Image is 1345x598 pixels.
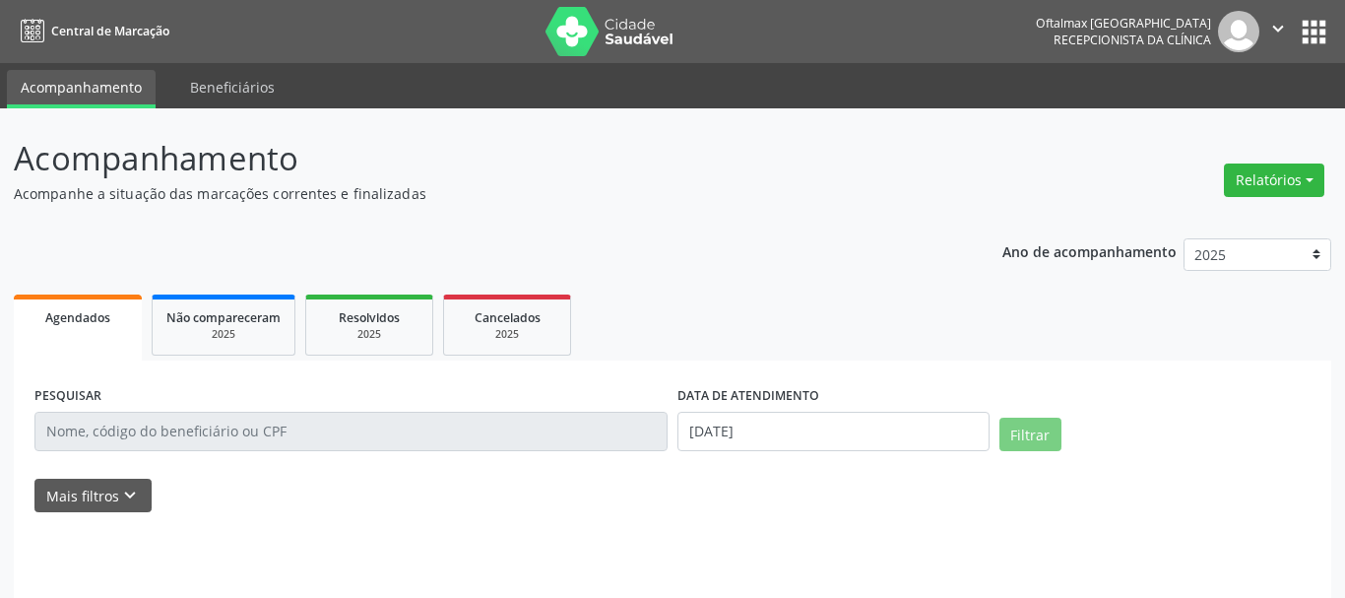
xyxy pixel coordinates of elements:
button: Relatórios [1224,164,1324,197]
button: Mais filtroskeyboard_arrow_down [34,479,152,513]
p: Acompanhamento [14,134,936,183]
span: Cancelados [475,309,541,326]
p: Ano de acompanhamento [1002,238,1177,263]
input: Nome, código do beneficiário ou CPF [34,412,668,451]
div: 2025 [320,327,418,342]
div: Oftalmax [GEOGRAPHIC_DATA] [1036,15,1211,32]
button: apps [1297,15,1331,49]
i:  [1267,18,1289,39]
img: img [1218,11,1259,52]
span: Não compareceram [166,309,281,326]
div: 2025 [458,327,556,342]
a: Acompanhamento [7,70,156,108]
span: Resolvidos [339,309,400,326]
label: PESQUISAR [34,381,101,412]
div: 2025 [166,327,281,342]
span: Central de Marcação [51,23,169,39]
button: Filtrar [999,418,1061,451]
span: Recepcionista da clínica [1054,32,1211,48]
span: Agendados [45,309,110,326]
a: Central de Marcação [14,15,169,47]
button:  [1259,11,1297,52]
p: Acompanhe a situação das marcações correntes e finalizadas [14,183,936,204]
a: Beneficiários [176,70,288,104]
i: keyboard_arrow_down [119,485,141,506]
input: Selecione um intervalo [677,412,990,451]
label: DATA DE ATENDIMENTO [677,381,819,412]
